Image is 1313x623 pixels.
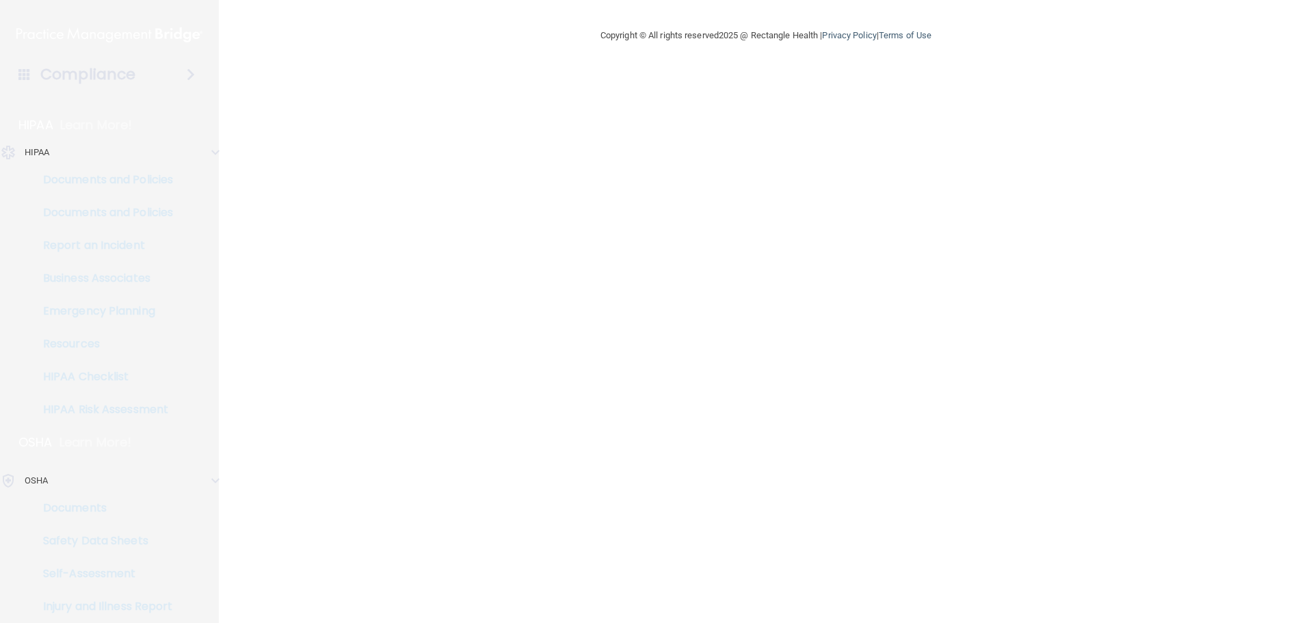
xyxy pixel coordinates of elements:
p: Safety Data Sheets [9,534,196,548]
p: Report an Incident [9,239,196,252]
p: Injury and Illness Report [9,600,196,613]
p: HIPAA [25,144,50,161]
p: HIPAA Risk Assessment [9,403,196,416]
p: Self-Assessment [9,567,196,581]
p: Resources [9,337,196,351]
p: Learn More! [59,434,132,451]
p: Documents and Policies [9,206,196,220]
p: OSHA [25,473,48,489]
p: Emergency Planning [9,304,196,318]
a: Privacy Policy [822,30,876,40]
a: Terms of Use [879,30,931,40]
p: HIPAA [18,117,53,133]
h4: Compliance [40,65,135,84]
p: HIPAA Checklist [9,370,196,384]
div: Copyright © All rights reserved 2025 @ Rectangle Health | | [516,14,1016,57]
p: Business Associates [9,271,196,285]
p: Documents and Policies [9,173,196,187]
p: OSHA [18,434,53,451]
img: PMB logo [16,21,202,49]
p: Documents [9,501,196,515]
p: Learn More! [60,117,133,133]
